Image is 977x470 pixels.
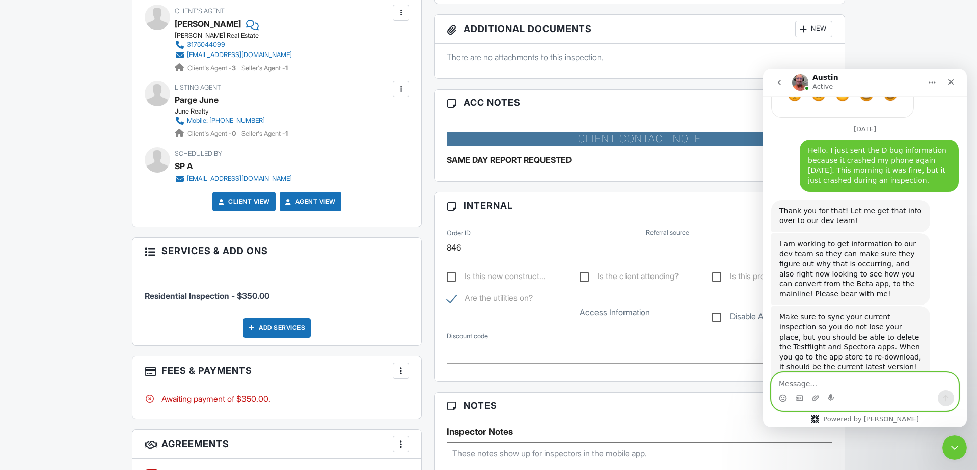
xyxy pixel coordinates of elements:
a: Mobile: [PHONE_NUMBER] [175,116,280,126]
strong: 0 [232,130,236,137]
iframe: Intercom live chat [763,69,967,427]
a: [EMAIL_ADDRESS][DOMAIN_NAME] [175,174,292,184]
a: [EMAIL_ADDRESS][DOMAIN_NAME] [175,50,292,60]
h3: Agreements [132,430,421,459]
iframe: Intercom live chat [942,435,967,460]
h5: Inspector Notes [447,427,832,437]
span: Scheduled By [175,150,222,157]
strong: SAME DAY REPORT REQUESTED [447,155,572,165]
span: Client's Agent - [187,64,237,72]
label: Access Information [580,307,650,318]
a: Agent View [283,197,336,207]
div: June Realty [175,107,288,116]
span: Client's Agent [175,7,225,15]
div: [PERSON_NAME] Real Estate [175,32,300,40]
a: Client View [216,197,270,207]
div: Mobile: [PHONE_NUMBER] [187,117,265,125]
div: SP A [175,158,193,174]
strong: 1 [285,64,288,72]
strong: 1 [285,130,288,137]
label: Disable All Notifications [712,312,813,324]
a: Parge June [175,92,219,107]
label: Is the client attending? [580,271,679,284]
div: New [795,21,832,37]
label: Is this property occupied? [712,271,809,284]
span: Seller's Agent - [241,64,288,72]
div: Awaiting payment of $350.00. [145,393,409,404]
h4: Client Contact Note [447,132,832,146]
a: 3175044099 [175,40,292,50]
h3: Additional Documents [435,15,845,44]
h3: Services & Add ons [132,238,421,264]
span: Listing Agent [175,84,221,91]
label: Order ID [447,229,471,238]
label: Is this new construction? [447,271,546,284]
h3: Fees & Payments [132,356,421,385]
h3: Internal [435,192,845,219]
span: Seller's Agent - [241,130,288,137]
li: Service: Residential Inspection [145,272,409,310]
input: Access Information [580,300,700,325]
div: [EMAIL_ADDRESS][DOMAIN_NAME] [187,51,292,59]
div: [EMAIL_ADDRESS][DOMAIN_NAME] [187,175,292,183]
h3: Notes [435,393,845,419]
span: Client's Agent - [187,130,237,137]
strong: 3 [232,64,236,72]
h3: ACC Notes [435,90,845,116]
span: Residential Inspection - $350.00 [145,291,269,301]
div: Add Services [243,318,311,338]
label: Are the utilities on? [447,293,533,306]
p: There are no attachments to this inspection. [447,51,832,63]
a: [PERSON_NAME] [175,16,241,32]
label: Discount code [447,331,488,341]
label: Referral source [646,228,689,237]
div: 3175044099 [187,41,225,49]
